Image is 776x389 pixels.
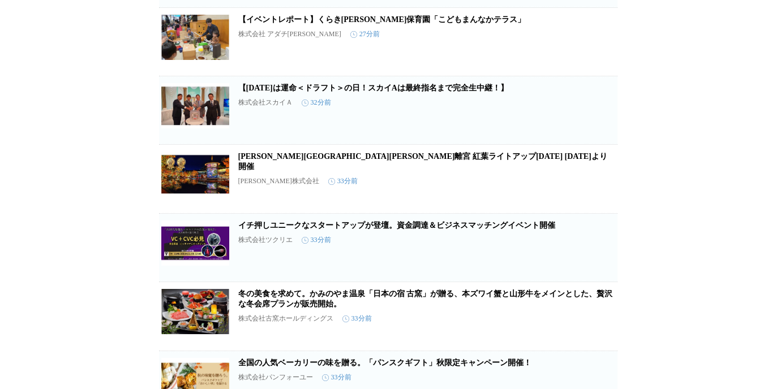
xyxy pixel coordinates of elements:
p: 株式会社 アダチ[PERSON_NAME] [238,29,341,39]
img: 【イベントレポート】くらき永田保育園「こどもまんなかテラス」 [161,15,229,60]
p: 株式会社古窯ホールディングス [238,314,333,323]
time: 27分前 [350,29,380,39]
a: 【[DATE]は運命＜ドラフト＞の日！スカイAは最終指名まで完全生中継！】 [238,84,508,92]
img: 冬の美食を求めて。かみのやま温泉「日本の宿 古窯」が贈る、本ズワイ蟹と山形牛をメインとした、贅沢な冬会席プランが販売開始。 [161,289,229,334]
img: 宮城県松島離宮 紅葉ライトアップ2025 11月5日(水)より開催 [161,152,229,197]
a: 全国の人気ベーカリーの味を贈る。「パンスクギフト」秋限定キャンペーン開催！ [238,358,531,367]
time: 33分前 [322,373,351,382]
a: 【イベントレポート】くらき[PERSON_NAME]保育園「こどもまんなかテラス」 [238,15,526,24]
p: [PERSON_NAME]株式会社 [238,176,319,186]
img: イチ押しユニークなスタートアップが登壇。資金調達＆ビジネスマッチングイベント開催 [161,221,229,266]
a: イチ押しユニークなスタートアップが登壇。資金調達＆ビジネスマッチングイベント開催 [238,221,555,230]
img: 【10月23日（木）は運命＜ドラフト＞の日！スカイAは最終指名まで完全生中継！】 [161,83,229,128]
p: 株式会社パンフォーユー [238,373,313,382]
time: 32分前 [302,98,331,107]
time: 33分前 [328,176,358,186]
time: 33分前 [342,314,372,323]
a: 冬の美食を求めて。かみのやま温泉「日本の宿 古窯」が贈る、本ズワイ蟹と山形牛をメインとした、贅沢な冬会席プランが販売開始。 [238,289,613,308]
time: 33分前 [302,235,331,245]
p: 株式会社スカイＡ [238,98,293,107]
a: [PERSON_NAME][GEOGRAPHIC_DATA][PERSON_NAME]離宮 紅葉ライトアップ[DATE] [DATE]より開催 [238,152,607,171]
p: 株式会社ツクリエ [238,235,293,245]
